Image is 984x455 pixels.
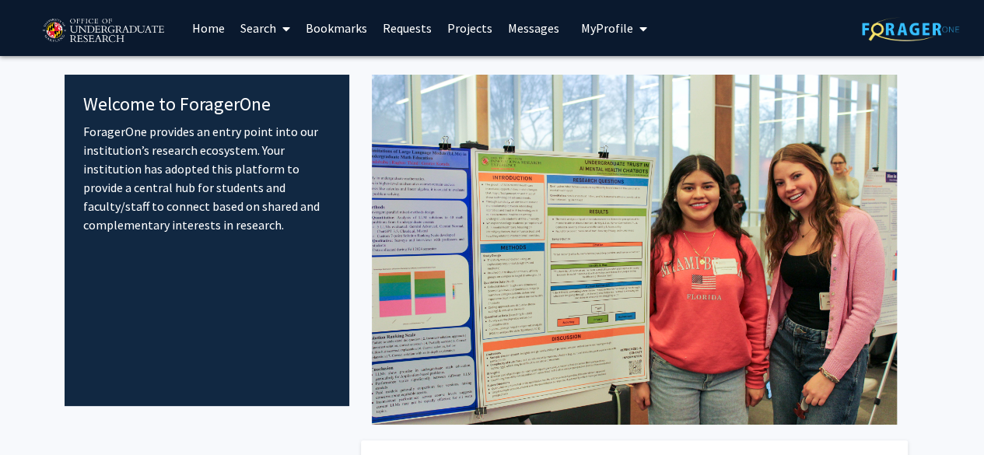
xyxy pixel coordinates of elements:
iframe: Chat [12,385,66,443]
img: Cover Image [372,75,897,425]
img: University of Maryland Logo [37,12,169,51]
p: ForagerOne provides an entry point into our institution’s research ecosystem. Your institution ha... [83,122,331,234]
a: Projects [439,1,500,55]
h4: Welcome to ForagerOne [83,93,331,116]
a: Search [233,1,298,55]
a: Requests [375,1,439,55]
span: My Profile [581,20,633,36]
a: Home [184,1,233,55]
a: Messages [500,1,567,55]
img: ForagerOne Logo [862,17,959,41]
a: Bookmarks [298,1,375,55]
